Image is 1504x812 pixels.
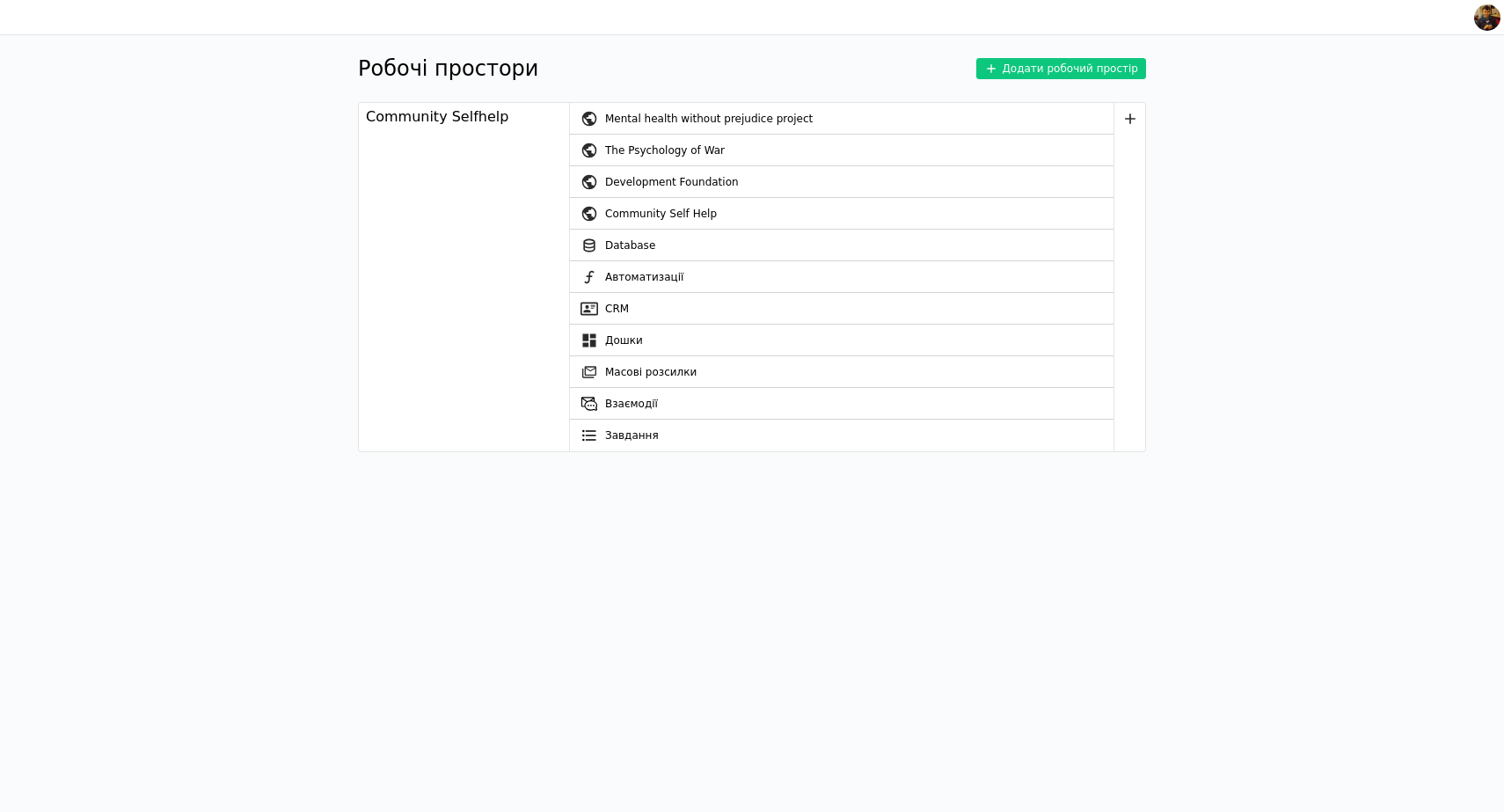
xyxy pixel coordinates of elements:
[366,106,508,128] div: Community Selfhelp
[570,261,1113,293] a: Автоматизації
[570,230,1113,261] a: Database
[570,166,1113,198] a: Development Foundation
[570,103,1113,135] a: Mental health without prejudice project
[605,198,1113,230] div: Community Self Help
[1474,4,1500,31] img: 73cef4174f0444e6e86f60503224d004
[570,420,1113,451] a: Завдання
[570,356,1113,388] a: Масові розсилки
[605,166,1113,198] div: Development Foundation
[976,58,1146,79] button: Додати робочий простір
[570,198,1113,230] a: Community Self Help
[570,135,1113,166] a: The Psychology of War
[570,388,1113,420] a: Взаємодії
[605,135,1113,166] div: The Psychology of War
[570,293,1113,325] a: CRM
[358,53,538,84] h1: Робочі простори
[570,325,1113,356] a: Дошки
[605,103,1113,135] div: Mental health without prejudice project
